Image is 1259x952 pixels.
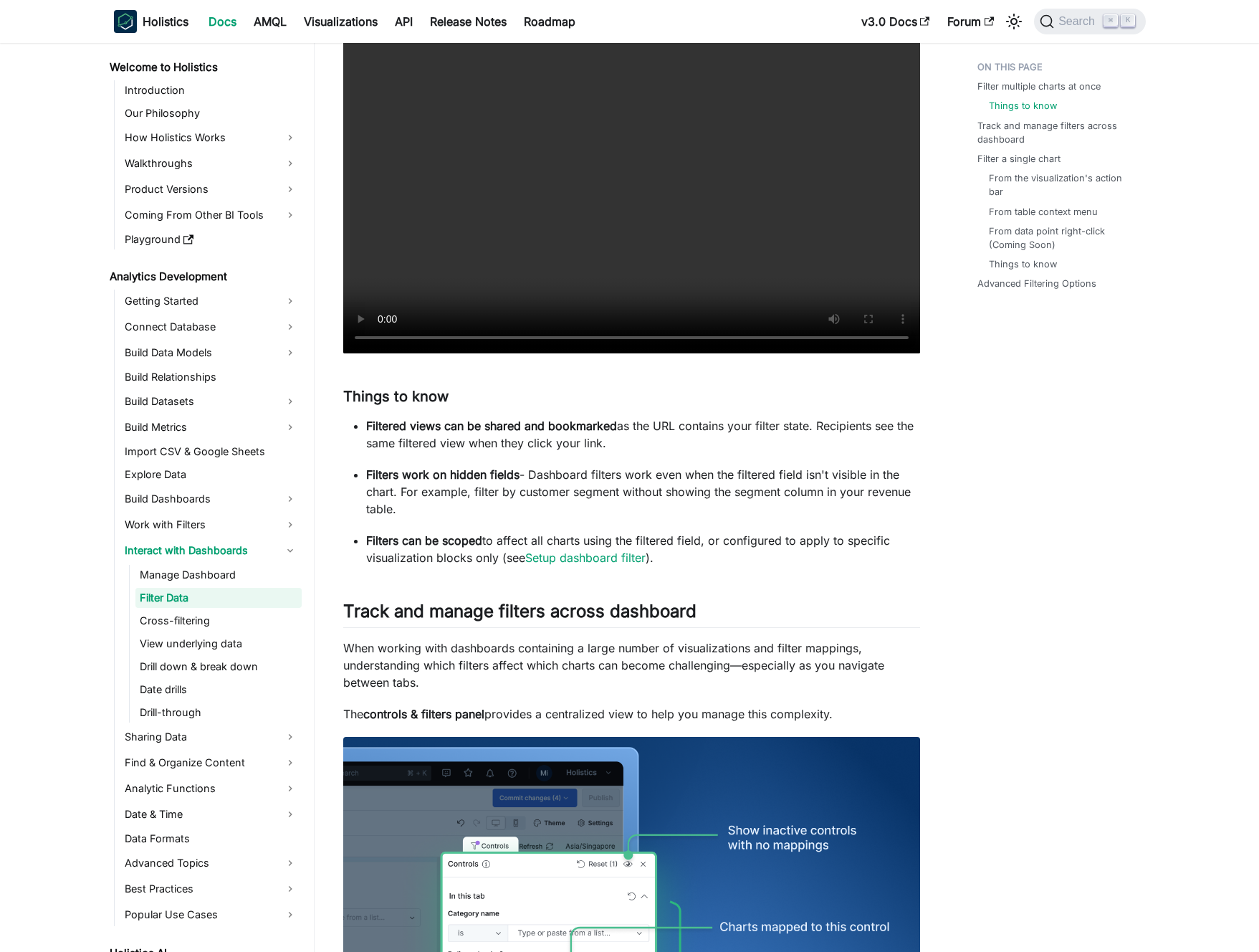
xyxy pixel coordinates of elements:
[386,10,421,33] a: API
[989,171,1131,199] a: From the visualization's action bar
[120,903,302,926] a: Popular Use Cases
[120,487,302,510] a: Build Dashboards
[1121,14,1135,27] kbd: K
[366,466,920,518] p: - Dashboard filters work even when the filtered field isn't visible in the chart. For example, fi...
[343,7,920,353] video: Your browser does not support embedding video, but you can .
[525,551,646,565] a: Setup dashboard filter
[939,10,1002,33] a: Forum
[120,152,302,175] a: Walkthroughs
[1054,15,1104,28] span: Search
[1034,9,1145,34] button: Search (Command+K)
[120,751,302,774] a: Find & Organize Content
[295,10,386,33] a: Visualizations
[135,703,302,723] a: Drill-through
[515,10,584,33] a: Roadmap
[120,442,302,462] a: Import CSV & Google Sheets
[105,57,302,77] a: Welcome to Holistics
[120,465,302,485] a: Explore Data
[120,852,302,875] a: Advanced Topics
[120,341,302,364] a: Build Data Models
[135,634,302,654] a: View underlying data
[120,367,302,387] a: Build Relationships
[977,152,1061,166] a: Filter a single chart
[366,467,520,482] strong: Filters work on hidden fields
[120,390,302,413] a: Build Datasets
[989,257,1057,271] a: Things to know
[120,103,302,123] a: Our Philosophy
[977,119,1137,146] a: Track and manage filters across dashboard
[120,126,302,149] a: How Holistics Works
[343,705,920,723] p: The provides a centralized view to help you manage this complexity.
[421,10,515,33] a: Release Notes
[120,725,302,748] a: Sharing Data
[343,639,920,691] p: When working with dashboards containing a large number of visualizations and filter mappings, und...
[100,43,315,952] nav: Docs sidebar
[343,601,920,628] h2: Track and manage filters across dashboard
[1104,14,1118,27] kbd: ⌘
[120,829,302,849] a: Data Formats
[135,588,302,608] a: Filter Data
[363,707,484,721] strong: controls & filters panel
[120,290,302,313] a: Getting Started
[120,877,302,900] a: Best Practices
[200,10,245,33] a: Docs
[120,178,302,201] a: Product Versions
[135,680,302,700] a: Date drills
[120,803,302,826] a: Date & Time
[120,777,302,800] a: Analytic Functions
[120,204,302,227] a: Coming From Other BI Tools
[977,277,1096,290] a: Advanced Filtering Options
[245,10,295,33] a: AMQL
[989,205,1098,219] a: From table context menu
[114,10,188,33] a: HolisticsHolistics
[989,224,1131,252] a: From data point right-click (Coming Soon)
[120,315,302,338] a: Connect Database
[977,80,1101,93] a: Filter multiple charts at once
[853,10,939,33] a: v3.0 Docs
[135,565,302,585] a: Manage Dashboard
[1002,10,1025,33] button: Switch between dark and light mode (currently light mode)
[989,99,1057,113] a: Things to know
[366,419,617,433] strong: Filtered views can be shared and bookmarked
[366,532,920,566] p: to affect all charts using the filtered field, or configured to apply to specific visualization b...
[120,513,302,536] a: Work with Filters
[366,417,920,452] p: as the URL contains your filter state. Recipients see the same filtered view when they click your...
[135,611,302,631] a: Cross-filtering
[366,533,482,548] strong: Filters can be scoped
[135,657,302,677] a: Drill down & break down
[120,80,302,100] a: Introduction
[143,13,188,30] b: Holistics
[120,416,302,439] a: Build Metrics
[114,10,137,33] img: Holistics
[105,267,302,287] a: Analytics Development
[120,539,302,562] a: Interact with Dashboards
[120,229,302,249] a: Playground
[343,388,920,406] h3: Things to know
